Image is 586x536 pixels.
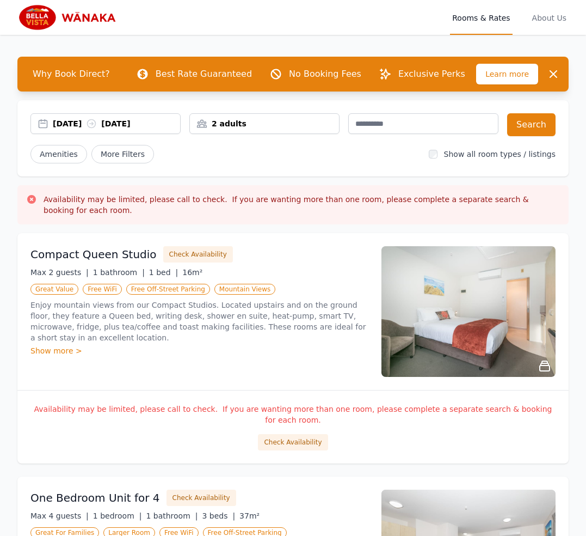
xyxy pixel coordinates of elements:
[93,511,142,520] span: 1 bedroom |
[93,268,145,277] span: 1 bathroom |
[17,4,122,31] img: Bella Vista Wanaka
[182,268,202,277] span: 16m²
[30,145,87,163] button: Amenities
[30,490,160,505] h3: One Bedroom Unit for 4
[156,68,252,81] p: Best Rate Guaranteed
[258,434,328,450] button: Check Availability
[444,150,556,159] label: Show all room types / listings
[30,284,78,295] span: Great Value
[44,194,560,216] h3: Availability may be limited, please call to check. If you are wanting more than one room, please ...
[190,118,339,129] div: 2 adults
[30,247,157,262] h3: Compact Queen Studio
[507,113,556,136] button: Search
[214,284,275,295] span: Mountain Views
[30,268,89,277] span: Max 2 guests |
[289,68,361,81] p: No Booking Fees
[30,404,556,425] p: Availability may be limited, please call to check. If you are wanting more than one room, please ...
[126,284,210,295] span: Free Off-Street Parking
[166,490,236,506] button: Check Availability
[53,118,180,129] div: [DATE] [DATE]
[30,345,368,356] div: Show more >
[202,511,235,520] span: 3 beds |
[91,145,154,163] span: More Filters
[83,284,122,295] span: Free WiFi
[24,63,119,85] span: Why Book Direct?
[30,511,89,520] span: Max 4 guests |
[476,64,538,84] span: Learn more
[30,300,368,343] p: Enjoy mountain views from our Compact Studios. Located upstairs and on the ground floor, they fea...
[163,246,233,263] button: Check Availability
[146,511,198,520] span: 1 bathroom |
[239,511,260,520] span: 37m²
[398,68,465,81] p: Exclusive Perks
[149,268,178,277] span: 1 bed |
